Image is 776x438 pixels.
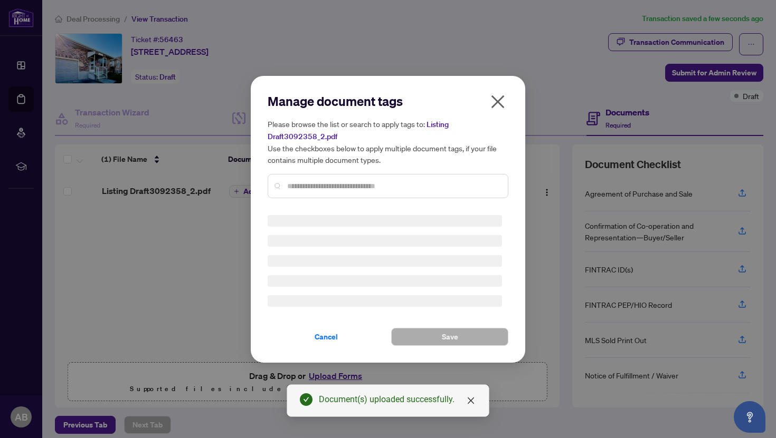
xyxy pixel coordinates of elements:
button: Open asap [734,401,765,433]
span: Cancel [315,328,338,345]
h2: Manage document tags [268,93,508,110]
button: Save [391,328,508,346]
button: Cancel [268,328,385,346]
span: close [489,93,506,110]
h5: Please browse the list or search to apply tags to: Use the checkboxes below to apply multiple doc... [268,118,508,166]
span: close [467,396,475,405]
span: Listing Draft3092358_2.pdf [268,120,449,141]
a: Close [465,395,477,406]
div: Document(s) uploaded successfully. [319,393,476,406]
span: check-circle [300,393,313,406]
